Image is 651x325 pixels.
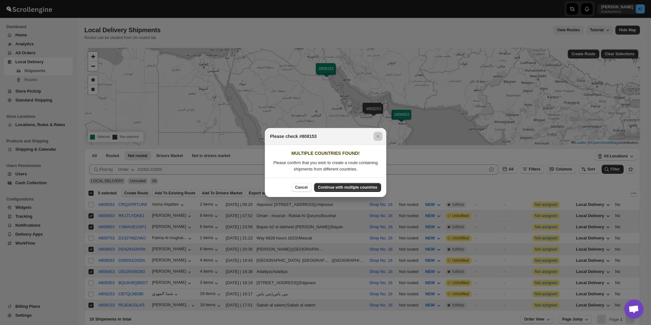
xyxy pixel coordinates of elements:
button: Continue with multiple countries [314,183,381,192]
button: Cancel [291,183,311,192]
h6: MULTIPLE COUNTRIES FOUND! [270,150,381,156]
button: Close [373,132,382,141]
span: Continue with multiple countries [318,185,377,190]
span: Cancel [295,185,308,190]
span: Please confirm that you wish to create a route containing shipments from different countries. [270,160,381,172]
h2: Please check #808153 [270,133,317,140]
a: Open chat [624,299,643,319]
